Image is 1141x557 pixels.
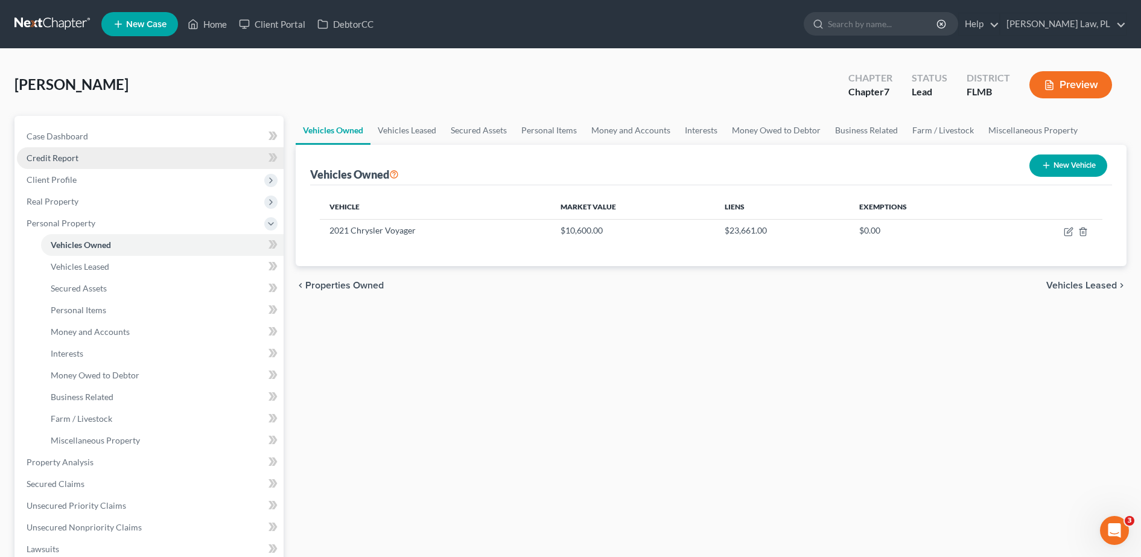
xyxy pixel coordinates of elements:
span: Property Analysis [27,457,94,467]
th: Liens [715,195,850,219]
div: Chapter [848,71,892,85]
a: Unsecured Priority Claims [17,495,284,517]
a: [PERSON_NAME] Law, PL [1000,13,1126,35]
button: New Vehicle [1029,154,1107,177]
a: Secured Assets [443,116,514,145]
span: [PERSON_NAME] [14,75,129,93]
span: Lawsuits [27,544,59,554]
a: Credit Report [17,147,284,169]
a: Unsecured Nonpriority Claims [17,517,284,538]
span: 7 [884,86,889,97]
span: Vehicles Leased [1046,281,1117,290]
span: Real Property [27,196,78,206]
a: Home [182,13,233,35]
a: Miscellaneous Property [981,116,1085,145]
a: Farm / Livestock [905,116,981,145]
span: Money Owed to Debtor [51,370,139,380]
iframe: Intercom live chat [1100,516,1129,545]
div: Chapter [848,85,892,99]
a: Secured Claims [17,473,284,495]
a: Secured Assets [41,278,284,299]
span: Secured Assets [51,283,107,293]
a: Vehicles Owned [41,234,284,256]
a: Money Owed to Debtor [41,364,284,386]
span: Business Related [51,392,113,402]
button: chevron_left Properties Owned [296,281,384,290]
a: Vehicles Leased [370,116,443,145]
span: Vehicles Owned [51,240,111,250]
input: Search by name... [828,13,938,35]
span: Secured Claims [27,479,84,489]
span: Farm / Livestock [51,413,112,424]
a: Interests [678,116,725,145]
span: Personal Items [51,305,106,315]
span: Case Dashboard [27,131,88,141]
th: Market Value [551,195,715,219]
td: $10,600.00 [551,219,715,242]
a: Business Related [41,386,284,408]
span: Money and Accounts [51,326,130,337]
span: New Case [126,20,167,29]
div: Lead [912,85,947,99]
span: Properties Owned [305,281,384,290]
a: Interests [41,343,284,364]
a: Vehicles Leased [41,256,284,278]
span: Unsecured Nonpriority Claims [27,522,142,532]
button: Vehicles Leased chevron_right [1046,281,1127,290]
td: 2021 Chrysler Voyager [320,219,551,242]
a: Property Analysis [17,451,284,473]
div: Vehicles Owned [310,167,399,182]
a: Money Owed to Debtor [725,116,828,145]
i: chevron_right [1117,281,1127,290]
th: Exemptions [850,195,996,219]
th: Vehicle [320,195,551,219]
span: Unsecured Priority Claims [27,500,126,511]
a: Business Related [828,116,905,145]
a: Case Dashboard [17,126,284,147]
i: chevron_left [296,281,305,290]
a: Vehicles Owned [296,116,370,145]
a: Personal Items [514,116,584,145]
div: FLMB [967,85,1010,99]
a: Help [959,13,999,35]
a: Money and Accounts [584,116,678,145]
a: DebtorCC [311,13,380,35]
div: Status [912,71,947,85]
span: Interests [51,348,83,358]
span: Miscellaneous Property [51,435,140,445]
a: Farm / Livestock [41,408,284,430]
a: Miscellaneous Property [41,430,284,451]
a: Client Portal [233,13,311,35]
span: Credit Report [27,153,78,163]
span: Personal Property [27,218,95,228]
span: Client Profile [27,174,77,185]
td: $0.00 [850,219,996,242]
td: $23,661.00 [715,219,850,242]
div: District [967,71,1010,85]
a: Money and Accounts [41,321,284,343]
span: 3 [1125,516,1134,526]
a: Personal Items [41,299,284,321]
span: Vehicles Leased [51,261,109,272]
button: Preview [1029,71,1112,98]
